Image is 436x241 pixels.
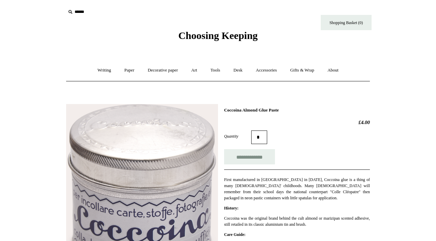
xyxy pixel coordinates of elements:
a: Shopping Basket (0) [321,15,372,30]
a: Accessories [250,61,283,79]
a: Paper [118,61,141,79]
a: Gifts & Wrap [284,61,320,79]
a: Choosing Keeping [178,35,258,40]
a: Art [185,61,203,79]
a: Desk [227,61,249,79]
a: Writing [92,61,117,79]
p: First manufactured in [GEOGRAPHIC_DATA] in [DATE], Coccoina glue is a thing of many [DEMOGRAPHIC_... [224,177,370,201]
strong: History: [224,206,239,210]
a: About [321,61,345,79]
a: Decorative paper [142,61,184,79]
strong: Care Guide: [224,232,245,237]
p: Coccoina was the original brand behind the cult almond or marizipan scented adhesive, still retai... [224,215,370,227]
span: Choosing Keeping [178,30,258,41]
h2: £4.00 [224,119,370,125]
label: Quantity [224,133,251,139]
h1: Coccoina Almond Glue Paste [224,107,370,113]
a: Tools [204,61,226,79]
